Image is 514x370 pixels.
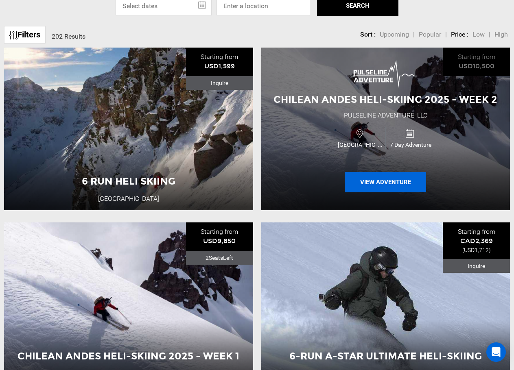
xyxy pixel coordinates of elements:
[4,26,46,44] a: Filters
[353,59,418,89] img: images
[451,30,468,39] li: Price :
[360,30,376,39] li: Sort :
[345,172,426,192] button: View Adventure
[344,111,427,120] div: Pulseline Adventure, LLC
[273,94,497,105] span: Chilean Andes Heli-Skiing 2025 - Week 2
[472,30,485,38] span: Low
[486,342,506,362] div: Open Intercom Messenger
[9,31,17,39] img: btn-icon.svg
[494,30,508,38] span: High
[52,33,85,40] span: 202 Results
[380,30,409,38] span: Upcoming
[386,141,435,149] span: 7 Day Adventure
[413,30,415,39] li: |
[489,30,490,39] li: |
[336,141,385,149] span: [GEOGRAPHIC_DATA]
[419,30,441,38] span: Popular
[445,30,447,39] li: |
